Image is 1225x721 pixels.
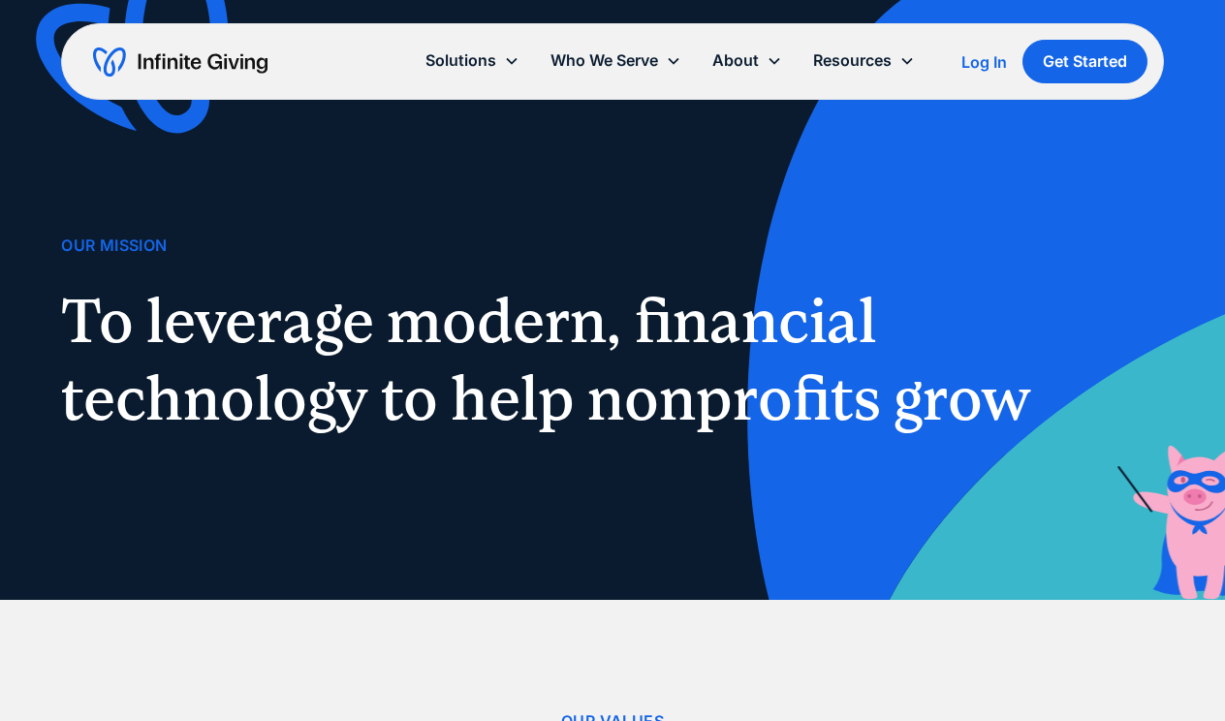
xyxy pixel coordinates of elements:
[550,47,658,74] div: Who We Serve
[535,40,697,81] div: Who We Serve
[961,54,1007,70] div: Log In
[813,47,892,74] div: Resources
[425,47,496,74] div: Solutions
[410,40,535,81] div: Solutions
[93,47,267,78] a: home
[61,233,167,259] div: Our Mission
[712,47,759,74] div: About
[61,282,1053,437] h1: To leverage modern, financial technology to help nonprofits grow
[798,40,930,81] div: Resources
[961,50,1007,74] a: Log In
[697,40,798,81] div: About
[1022,40,1147,83] a: Get Started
